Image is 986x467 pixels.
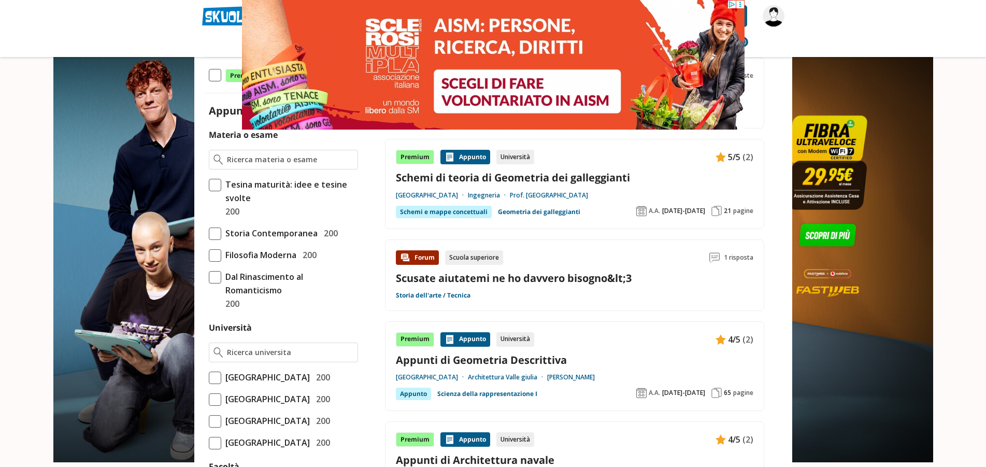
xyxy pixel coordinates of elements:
[221,205,239,218] span: 200
[724,389,731,397] span: 65
[221,178,358,205] span: Tesina maturità: idee e tesine svolte
[496,150,534,164] div: Università
[209,129,278,140] label: Materia o esame
[312,436,330,449] span: 200
[496,332,534,347] div: Università
[468,191,510,200] a: Ingegneria
[649,389,660,397] span: A.A.
[396,432,434,447] div: Premium
[221,392,310,406] span: [GEOGRAPHIC_DATA]
[662,207,705,215] span: [DATE]-[DATE]
[320,227,338,240] span: 200
[440,150,490,164] div: Appunto
[763,5,784,27] img: lelica.marine
[312,371,330,384] span: 200
[742,333,753,346] span: (2)
[221,436,310,449] span: [GEOGRAPHIC_DATA]
[227,347,353,358] input: Ricerca universita
[209,104,268,118] label: Appunti
[396,171,753,185] a: Schemi di teoria di Geometria dei galleggianti
[716,152,726,162] img: Appunti contenuto
[636,388,647,398] img: Anno accademico
[742,150,753,164] span: (2)
[711,206,722,216] img: Pagine
[396,150,434,164] div: Premium
[728,333,740,346] span: 4/5
[396,291,470,300] a: Storia dell'arte / Tecnica
[547,373,595,381] a: [PERSON_NAME]
[709,252,720,263] img: Commenti lettura
[298,248,317,262] span: 200
[440,332,490,347] div: Appunto
[396,250,439,265] div: Forum
[733,389,753,397] span: pagine
[724,250,753,265] span: 1 risposta
[221,414,310,428] span: [GEOGRAPHIC_DATA]
[221,270,358,297] span: Dal Rinascimento al Romanticismo
[221,297,239,310] span: 200
[213,347,223,358] img: Ricerca universita
[396,271,632,285] a: Scusate aiutatemi ne ho davvero bisogno&lt;3
[396,353,753,367] a: Appunti di Geometria Descrittiva
[445,334,455,345] img: Appunti contenuto
[221,371,310,384] span: [GEOGRAPHIC_DATA]
[312,414,330,428] span: 200
[636,206,647,216] img: Anno accademico
[396,373,468,381] a: [GEOGRAPHIC_DATA]
[728,150,740,164] span: 5/5
[312,392,330,406] span: 200
[221,248,296,262] span: Filosofia Moderna
[227,154,353,165] input: Ricerca materia o esame
[445,434,455,445] img: Appunti contenuto
[400,252,410,263] img: Forum contenuto
[662,389,705,397] span: [DATE]-[DATE]
[440,432,490,447] div: Appunto
[498,206,580,218] a: Geometria dei galleggianti
[209,322,252,333] label: Università
[213,154,223,165] img: Ricerca materia o esame
[445,152,455,162] img: Appunti contenuto
[221,227,318,240] span: Storia Contemporanea
[396,191,468,200] a: [GEOGRAPHIC_DATA]
[468,373,547,381] a: Architettura Valle giulia
[716,434,726,445] img: Appunti contenuto
[396,388,431,400] div: Appunto
[396,453,753,467] a: Appunti di Architettura navale
[716,334,726,345] img: Appunti contenuto
[396,332,434,347] div: Premium
[510,191,588,200] a: Prof. [GEOGRAPHIC_DATA]
[724,207,731,215] span: 21
[649,207,660,215] span: A.A.
[733,207,753,215] span: pagine
[445,250,503,265] div: Scuola superiore
[225,69,264,82] span: Premium
[496,432,534,447] div: Università
[742,433,753,446] span: (2)
[437,388,537,400] a: Scienza della rappresentazione I
[728,433,740,446] span: 4/5
[711,388,722,398] img: Pagine
[396,206,492,218] div: Schemi e mappe concettuali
